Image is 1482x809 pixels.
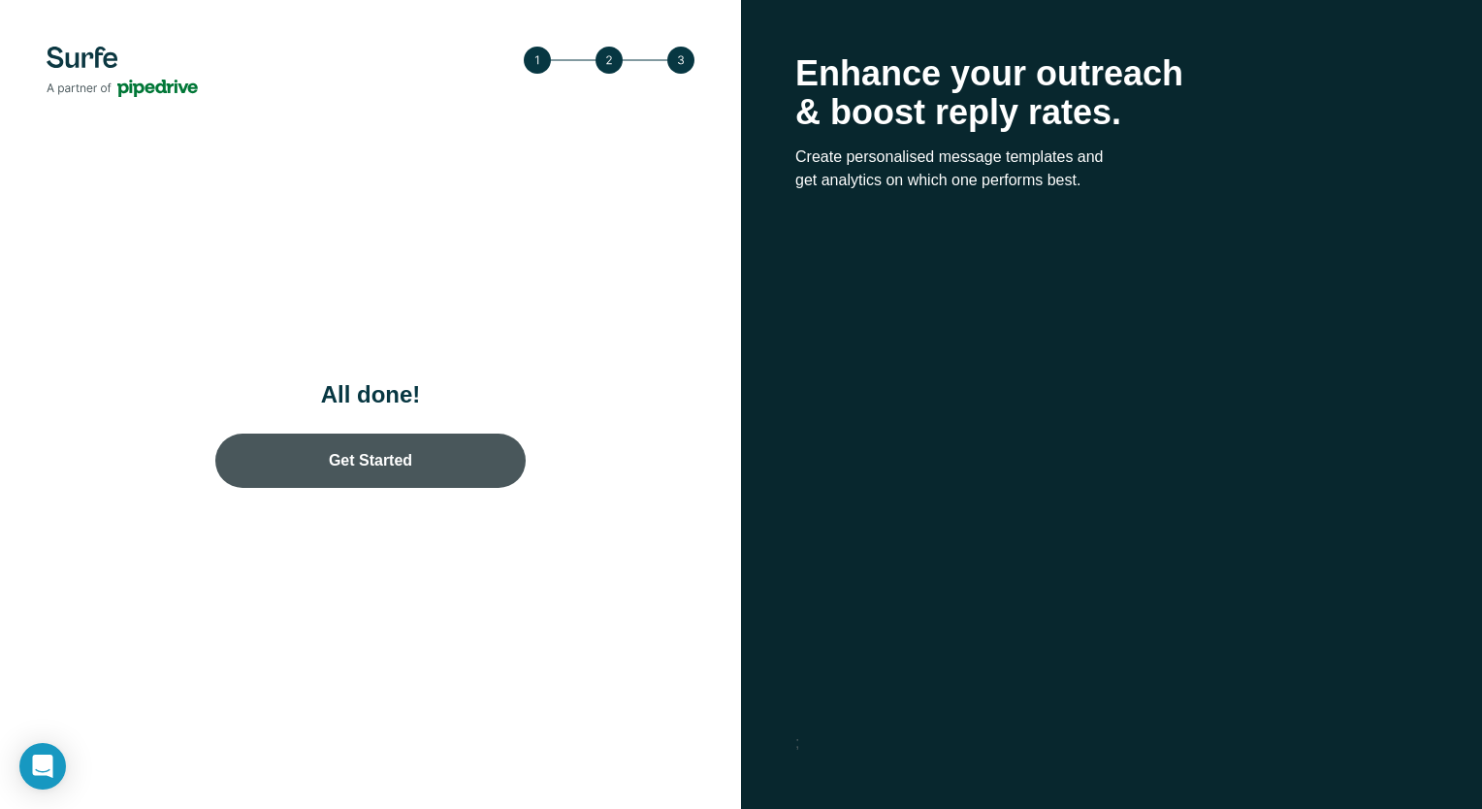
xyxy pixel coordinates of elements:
[215,434,526,488] a: Get Started
[177,379,564,410] h1: All done!
[19,743,66,790] div: Open Intercom Messenger
[795,169,1428,192] p: get analytics on which one performs best.
[524,47,694,74] img: Step 3
[795,54,1428,93] p: Enhance your outreach
[795,93,1428,132] p: & boost reply rates.
[795,146,1428,169] p: Create personalised message templates and
[47,47,198,97] img: Surfe's logo
[801,273,1422,651] iframe: YouTube video player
